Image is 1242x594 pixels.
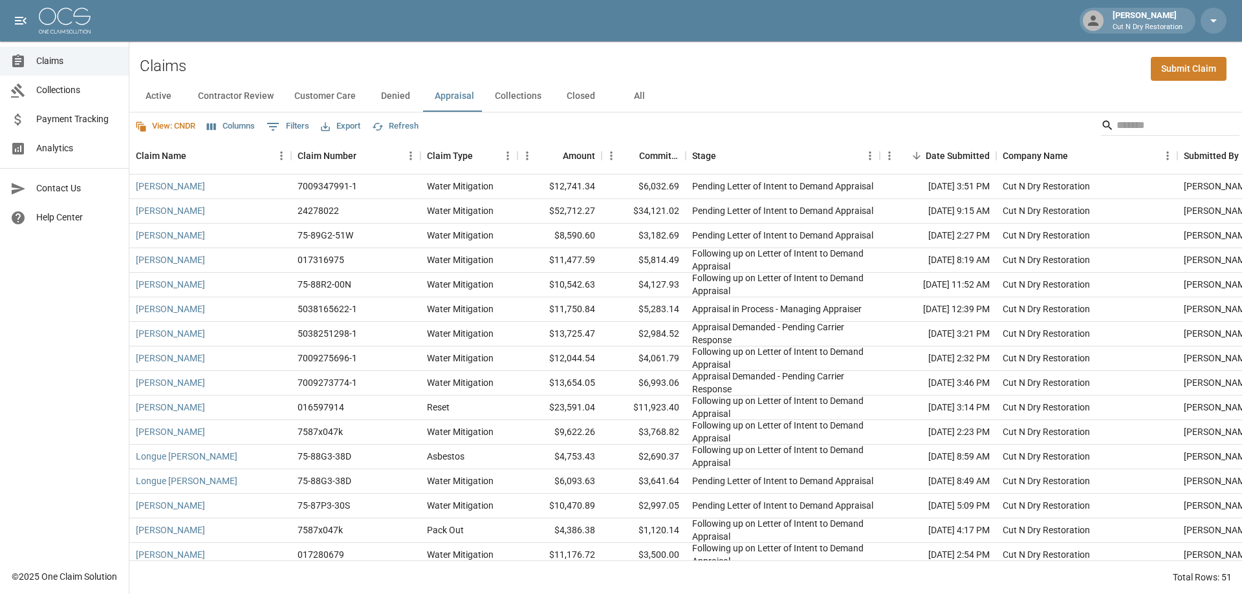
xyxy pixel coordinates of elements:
div: Pack Out [427,524,464,536]
div: Pending Letter of Intent to Demand Appraisal [692,474,873,487]
button: Menu [1158,146,1177,165]
div: [DATE] 11:52 AM [880,273,996,297]
div: Stage [686,138,880,174]
span: Claims [36,54,118,68]
div: $4,386.38 [517,518,602,543]
div: Company Name [996,138,1177,174]
span: Contact Us [36,182,118,195]
button: Active [129,81,188,112]
button: Refresh [369,116,422,136]
a: [PERSON_NAME] [136,278,205,291]
div: Cut N Dry Restoration [1003,253,1090,266]
div: Following up on Letter of Intent to Demand Appraisal [692,345,873,371]
button: Sort [621,147,639,165]
div: 7009275696-1 [298,352,357,365]
div: 7587x047k [298,425,343,438]
button: Collections [485,81,552,112]
button: Show filters [263,116,312,137]
div: $8,590.60 [517,224,602,248]
img: ocs-logo-white-transparent.png [39,8,91,34]
div: 7587x047k [298,524,343,536]
div: Water Mitigation [427,352,494,365]
button: View: CNDR [132,116,199,136]
button: Sort [716,147,734,165]
div: $11,176.72 [517,543,602,567]
div: Cut N Dry Restoration [1003,524,1090,536]
div: 017316975 [298,253,344,266]
div: $2,997.05 [602,494,686,518]
div: Following up on Letter of Intent to Demand Appraisal [692,517,873,543]
div: Stage [692,138,716,174]
div: Appraisal Demanded - Pending Carrier Response [692,370,873,396]
div: Pending Letter of Intent to Demand Appraisal [692,499,873,512]
div: $11,750.84 [517,297,602,322]
button: Appraisal [424,81,485,112]
div: Committed Amount [639,138,679,174]
div: Following up on Letter of Intent to Demand Appraisal [692,271,873,297]
div: $3,768.82 [602,420,686,445]
div: Committed Amount [602,138,686,174]
button: Menu [517,146,537,165]
div: Following up on Letter of Intent to Demand Appraisal [692,542,873,567]
div: Date Submitted [926,138,990,174]
div: $11,477.59 [517,248,602,273]
a: [PERSON_NAME] [136,302,205,315]
button: Menu [272,146,291,165]
div: $9,622.26 [517,420,602,445]
div: [DATE] 2:32 PM [880,346,996,371]
div: Pending Letter of Intent to Demand Appraisal [692,180,873,193]
a: [PERSON_NAME] [136,204,205,217]
button: Contractor Review [188,81,284,112]
div: Appraisal in Process - Managing Appraiser [692,302,862,315]
div: Pending Letter of Intent to Demand Appraisal [692,204,873,217]
div: Claim Type [420,138,517,174]
a: [PERSON_NAME] [136,524,205,536]
div: $13,654.05 [517,371,602,396]
div: Water Mitigation [427,548,494,561]
div: dynamic tabs [129,81,1242,112]
div: $2,984.52 [602,322,686,346]
div: $4,127.93 [602,273,686,297]
div: © 2025 One Claim Solution [12,570,117,583]
div: 75-87P3-30S [298,499,350,512]
div: $3,500.00 [602,543,686,567]
a: [PERSON_NAME] [136,352,205,365]
h2: Claims [140,57,186,76]
div: Cut N Dry Restoration [1003,327,1090,340]
div: Water Mitigation [427,278,494,291]
div: Pending Letter of Intent to Demand Appraisal [692,229,873,242]
div: Cut N Dry Restoration [1003,548,1090,561]
p: Cut N Dry Restoration [1113,22,1182,33]
div: [DATE] 3:21 PM [880,322,996,346]
div: Cut N Dry Restoration [1003,180,1090,193]
button: Sort [545,147,563,165]
span: Payment Tracking [36,112,118,126]
div: Cut N Dry Restoration [1003,229,1090,242]
div: $2,690.37 [602,445,686,469]
a: [PERSON_NAME] [136,401,205,414]
div: Claim Name [136,138,186,174]
div: Cut N Dry Restoration [1003,204,1090,217]
div: $34,121.02 [602,199,686,224]
div: Submitted By [1184,138,1239,174]
span: Analytics [36,142,118,155]
button: Sort [908,147,926,165]
div: $5,283.14 [602,297,686,322]
div: [DATE] 3:14 PM [880,396,996,420]
a: [PERSON_NAME] [136,229,205,242]
div: $6,993.06 [602,371,686,396]
button: Menu [860,146,880,165]
a: [PERSON_NAME] [136,425,205,438]
a: [PERSON_NAME] [136,253,205,266]
div: 24278022 [298,204,339,217]
div: $6,093.63 [517,469,602,494]
div: [DATE] 4:17 PM [880,518,996,543]
div: $12,741.34 [517,175,602,199]
div: 5038165622-1 [298,302,357,315]
div: Claim Type [427,138,473,174]
div: Reset [427,401,450,414]
button: Sort [356,147,375,165]
div: Cut N Dry Restoration [1003,352,1090,365]
div: 016597914 [298,401,344,414]
div: [DATE] 5:09 PM [880,494,996,518]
